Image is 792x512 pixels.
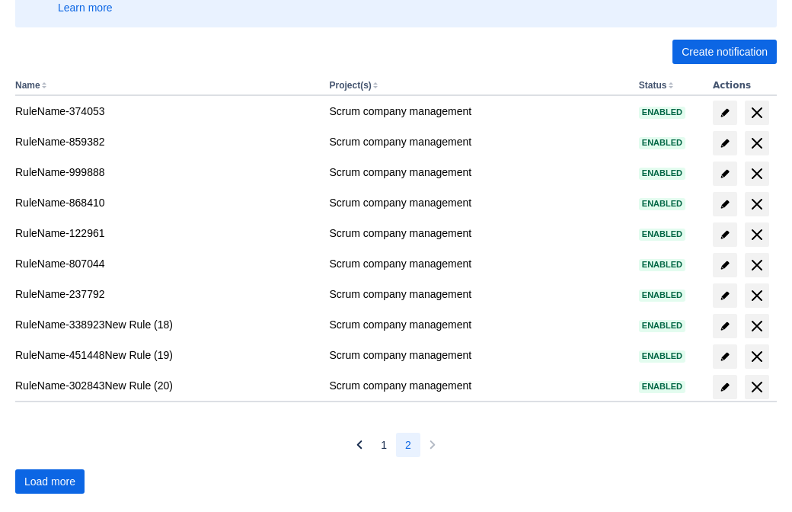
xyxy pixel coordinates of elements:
[329,134,626,149] div: Scrum company management
[15,134,317,149] div: RuleName-859382
[719,381,731,393] span: edit
[329,80,371,91] button: Project(s)
[329,195,626,210] div: Scrum company management
[15,286,317,302] div: RuleName-237792
[347,433,445,457] nav: Pagination
[719,168,731,180] span: edit
[639,200,685,208] span: Enabled
[719,229,731,241] span: edit
[396,433,420,457] button: Page 2
[381,433,387,457] span: 1
[748,317,766,335] span: delete
[15,104,317,119] div: RuleName-374053
[719,320,731,332] span: edit
[15,80,40,91] button: Name
[24,469,75,494] span: Load more
[748,286,766,305] span: delete
[719,350,731,363] span: edit
[639,230,685,238] span: Enabled
[639,291,685,299] span: Enabled
[719,259,731,271] span: edit
[329,317,626,332] div: Scrum company management
[639,261,685,269] span: Enabled
[748,104,766,122] span: delete
[672,40,777,64] button: Create notification
[329,378,626,393] div: Scrum company management
[748,378,766,396] span: delete
[15,378,317,393] div: RuleName-302843New Rule (20)
[420,433,445,457] button: Next
[639,382,685,391] span: Enabled
[329,347,626,363] div: Scrum company management
[682,40,768,64] span: Create notification
[748,256,766,274] span: delete
[15,256,317,271] div: RuleName-807044
[329,226,626,241] div: Scrum company management
[405,433,411,457] span: 2
[707,76,777,96] th: Actions
[639,169,685,178] span: Enabled
[719,198,731,210] span: edit
[639,322,685,330] span: Enabled
[639,108,685,117] span: Enabled
[719,107,731,119] span: edit
[748,165,766,183] span: delete
[15,195,317,210] div: RuleName-868410
[15,165,317,180] div: RuleName-999888
[329,104,626,119] div: Scrum company management
[15,317,317,332] div: RuleName-338923New Rule (18)
[329,256,626,271] div: Scrum company management
[329,286,626,302] div: Scrum company management
[748,347,766,366] span: delete
[639,80,667,91] button: Status
[639,352,685,360] span: Enabled
[719,290,731,302] span: edit
[347,433,372,457] button: Previous
[639,139,685,147] span: Enabled
[748,226,766,244] span: delete
[329,165,626,180] div: Scrum company management
[372,433,396,457] button: Page 1
[15,226,317,241] div: RuleName-122961
[748,195,766,213] span: delete
[15,469,85,494] button: Load more
[719,137,731,149] span: edit
[748,134,766,152] span: delete
[15,347,317,363] div: RuleName-451448New Rule (19)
